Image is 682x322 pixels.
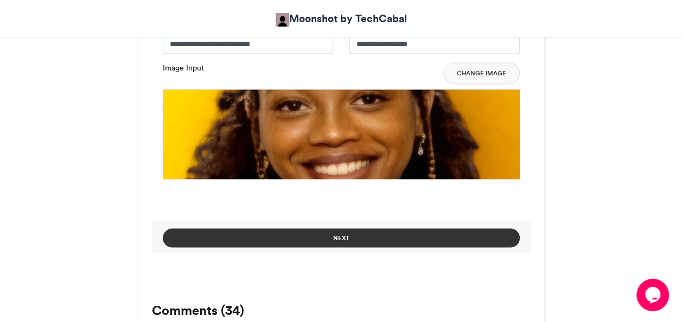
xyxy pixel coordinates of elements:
label: Image Input [163,62,204,74]
button: Change Image [443,62,520,84]
button: Next [163,228,520,247]
h3: Comments (34) [152,304,531,317]
img: Moonshot by TechCabal [276,13,289,27]
a: Moonshot by TechCabal [276,11,407,27]
iframe: chat widget [636,279,671,311]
